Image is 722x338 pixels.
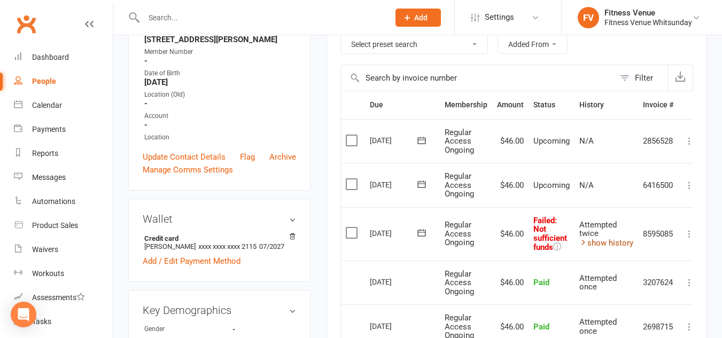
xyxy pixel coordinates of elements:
span: Paid [533,278,549,287]
span: 07/2027 [259,242,284,250]
a: Tasks [14,310,113,334]
a: Reports [14,142,113,166]
a: Messages [14,166,113,190]
th: History [575,91,638,119]
div: Fitness Venue Whitsunday [604,18,692,27]
input: Search... [141,10,382,25]
a: Product Sales [14,214,113,238]
a: Dashboard [14,45,113,69]
a: Calendar [14,93,113,117]
div: Calendar [32,101,62,109]
div: Tasks [32,317,51,326]
li: [PERSON_NAME] [143,233,296,252]
input: Search by invoice number [341,65,615,91]
div: FV [578,7,599,28]
strong: Credit card [144,234,291,242]
strong: [DATE] [144,77,296,87]
span: Settings [485,5,514,29]
span: Attempted twice [579,220,617,239]
div: Member Number [144,47,296,57]
div: Location [144,132,296,143]
span: Regular Access Ongoing [445,171,474,199]
button: Add [395,9,441,27]
span: Attempted once [579,317,617,336]
a: Archive [269,151,296,163]
div: Assessments [32,293,85,302]
th: Amount [492,91,529,119]
span: Failed [533,216,567,253]
span: : Not sufficient funds [533,216,567,253]
span: Regular Access Ongoing [445,269,474,296]
strong: - [144,120,296,130]
span: N/A [579,136,594,146]
button: Filter [615,65,667,91]
span: Regular Access Ongoing [445,128,474,155]
a: Waivers [14,238,113,262]
a: Flag [240,151,255,163]
th: Membership [440,91,492,119]
div: [DATE] [370,225,419,241]
div: Open Intercom Messenger [11,302,36,327]
td: 3207624 [638,261,678,305]
span: Paid [533,322,549,332]
div: People [32,77,56,85]
td: 8595085 [638,207,678,261]
span: Attempted once [579,273,617,292]
td: 2856528 [638,119,678,163]
div: Location (Old) [144,90,296,100]
span: Upcoming [533,180,570,190]
strong: - [144,56,296,66]
span: xxxx xxxx xxxx 2115 [198,242,257,250]
td: $46.00 [492,163,529,207]
div: Filter [635,72,653,84]
div: Account [144,111,296,121]
th: Status [529,91,575,119]
h3: Key Demographics [143,304,296,316]
a: Clubworx [13,11,40,37]
th: Due [365,91,440,119]
div: [DATE] [370,273,419,290]
span: Upcoming [533,136,570,146]
div: [DATE] [370,318,419,334]
a: Assessments [14,286,113,310]
div: Fitness Venue [604,8,692,18]
span: Add [414,13,428,22]
a: show history [579,238,633,248]
a: Automations [14,190,113,214]
div: Product Sales [32,221,78,230]
strong: - [232,325,294,333]
div: Payments [32,125,66,133]
div: Dashboard [32,53,69,61]
div: Reports [32,149,58,158]
a: Manage Comms Settings [143,163,233,176]
span: Regular Access Ongoing [445,220,474,247]
span: N/A [579,180,594,190]
div: Date of Birth [144,68,296,78]
a: Workouts [14,262,113,286]
div: Automations [32,197,75,206]
button: Added From [498,35,568,54]
div: [DATE] [370,132,419,148]
strong: - [144,99,296,108]
td: $46.00 [492,207,529,261]
div: Workouts [32,269,64,278]
td: $46.00 [492,119,529,163]
td: 6416500 [638,163,678,207]
a: Payments [14,117,113,142]
div: Messages [32,173,66,182]
h3: Wallet [143,213,296,225]
div: [DATE] [370,176,419,193]
td: $46.00 [492,261,529,305]
a: People [14,69,113,93]
div: Gender [144,324,232,334]
strong: [STREET_ADDRESS][PERSON_NAME] [144,35,296,44]
a: Add / Edit Payment Method [143,255,240,268]
th: Invoice # [638,91,678,119]
div: Waivers [32,245,58,254]
a: Update Contact Details [143,151,226,163]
